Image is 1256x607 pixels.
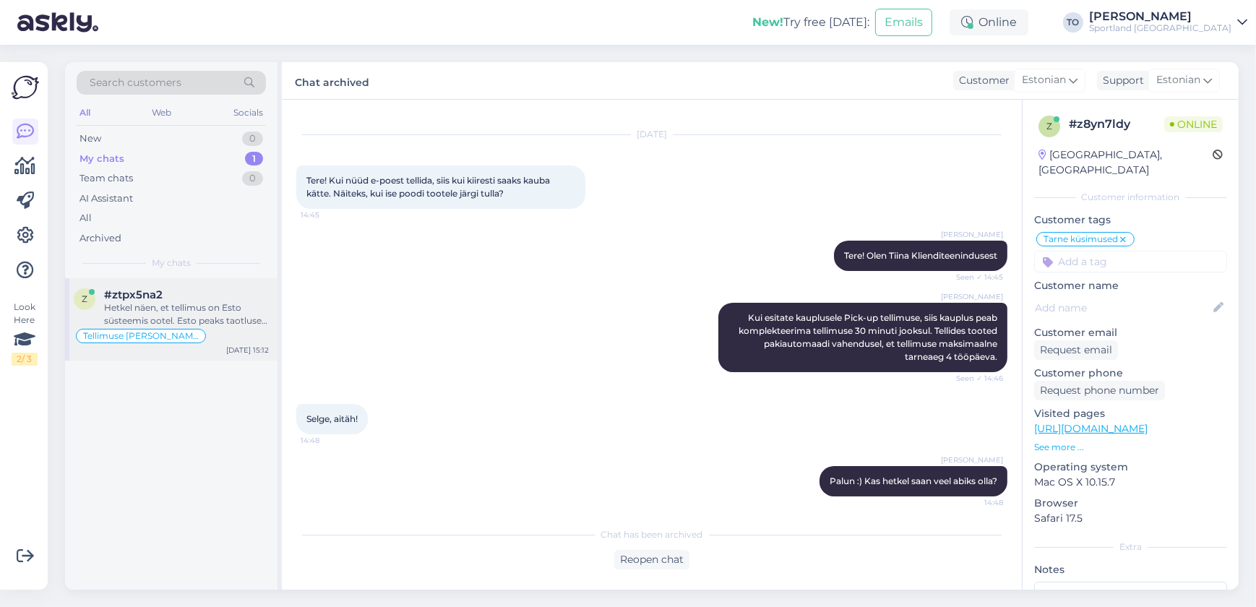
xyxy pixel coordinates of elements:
[1034,441,1227,454] p: See more ...
[301,210,355,220] span: 14:45
[950,9,1028,35] div: Online
[1034,325,1227,340] p: Customer email
[752,14,869,31] div: Try free [DATE]:
[1069,116,1164,133] div: # z8yn7ldy
[1046,121,1052,132] span: z
[1089,11,1231,22] div: [PERSON_NAME]
[82,293,87,304] span: z
[301,435,355,446] span: 14:48
[150,103,175,122] div: Web
[1034,381,1165,400] div: Request phone number
[306,175,552,199] span: Tere! Kui nüüd e-poest tellida, siis kui kiiresti saaks kauba kätte. Näiteks, kui ise poodi toote...
[1034,511,1227,526] p: Safari 17.5
[1034,212,1227,228] p: Customer tags
[104,301,269,327] div: Hetkel näen, et tellimus on Esto süsteemis ootel. Esto peaks taotluse ühe tööpäeva jooksul kinnit...
[1034,406,1227,421] p: Visited pages
[12,74,39,101] img: Askly Logo
[1034,340,1118,360] div: Request email
[1038,147,1213,178] div: [GEOGRAPHIC_DATA], [GEOGRAPHIC_DATA]
[752,15,783,29] b: New!
[941,229,1003,240] span: [PERSON_NAME]
[245,152,263,166] div: 1
[830,475,997,486] span: Palun :) Kas hetkel saan veel abiks olla?
[1034,422,1148,435] a: [URL][DOMAIN_NAME]
[875,9,932,36] button: Emails
[77,103,93,122] div: All
[739,312,999,362] span: Kui esitate kauplusele Pick-up tellimuse, siis kauplus peab komplekteerima tellimuse 30 minuti jo...
[1034,251,1227,272] input: Add a tag
[1063,12,1083,33] div: TO
[601,528,703,541] span: Chat has been archived
[1034,475,1227,490] p: Mac OS X 10.15.7
[1034,562,1227,577] p: Notes
[1164,116,1223,132] span: Online
[79,152,124,166] div: My chats
[949,497,1003,508] span: 14:48
[941,455,1003,465] span: [PERSON_NAME]
[231,103,266,122] div: Socials
[296,128,1007,141] div: [DATE]
[1044,235,1118,244] span: Tarne küsimused
[12,353,38,366] div: 2 / 3
[949,373,1003,384] span: Seen ✓ 14:46
[79,191,133,206] div: AI Assistant
[1034,366,1227,381] p: Customer phone
[1089,22,1231,34] div: Sportland [GEOGRAPHIC_DATA]
[941,291,1003,302] span: [PERSON_NAME]
[79,132,101,146] div: New
[79,231,121,246] div: Archived
[1034,496,1227,511] p: Browser
[12,301,38,366] div: Look Here
[242,132,263,146] div: 0
[90,75,181,90] span: Search customers
[1089,11,1247,34] a: [PERSON_NAME]Sportland [GEOGRAPHIC_DATA]
[949,272,1003,283] span: Seen ✓ 14:45
[104,288,163,301] span: #ztpx5na2
[1034,460,1227,475] p: Operating system
[953,73,1010,88] div: Customer
[295,71,369,90] label: Chat archived
[242,171,263,186] div: 0
[83,332,199,340] span: Tellimuse [PERSON_NAME] info
[1034,191,1227,204] div: Customer information
[1097,73,1144,88] div: Support
[1156,72,1200,88] span: Estonian
[306,413,358,424] span: Selge, aitäh!
[79,211,92,225] div: All
[614,550,689,569] div: Reopen chat
[844,250,997,261] span: Tere! Olen Tiina Klienditeenindusest
[1034,541,1227,554] div: Extra
[1034,278,1227,293] p: Customer name
[1035,300,1210,316] input: Add name
[79,171,133,186] div: Team chats
[1022,72,1066,88] span: Estonian
[152,257,191,270] span: My chats
[226,345,269,356] div: [DATE] 15:12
